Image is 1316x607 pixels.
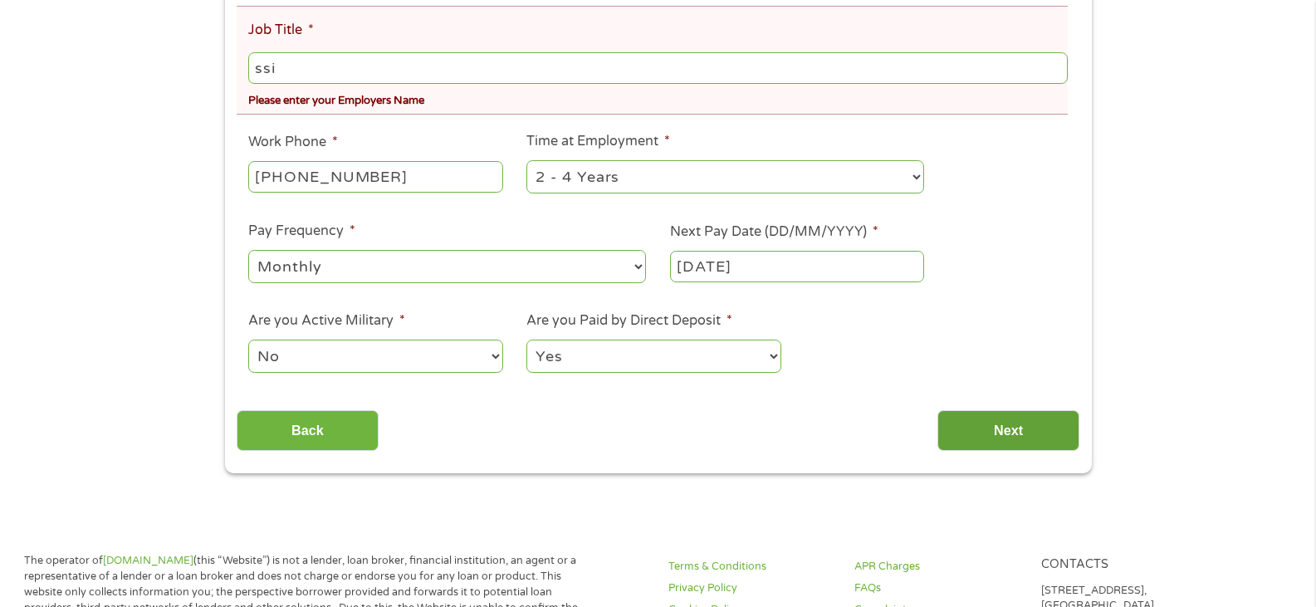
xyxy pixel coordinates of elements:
[248,87,1067,110] div: Please enter your Employers Name
[1041,557,1207,573] h4: Contacts
[103,554,193,567] a: [DOMAIN_NAME]
[670,251,924,282] input: Use the arrow keys to pick a date
[248,134,338,151] label: Work Phone
[237,410,379,451] input: Back
[248,312,405,330] label: Are you Active Military
[670,223,878,241] label: Next Pay Date (DD/MM/YYYY)
[668,559,834,575] a: Terms & Conditions
[248,223,355,240] label: Pay Frequency
[854,559,1020,575] a: APR Charges
[668,580,834,596] a: Privacy Policy
[248,161,502,193] input: (231) 754-4010
[248,22,314,39] label: Job Title
[526,133,670,150] label: Time at Employment
[854,580,1020,596] a: FAQs
[248,52,1067,84] input: Cashier
[937,410,1079,451] input: Next
[526,312,732,330] label: Are you Paid by Direct Deposit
